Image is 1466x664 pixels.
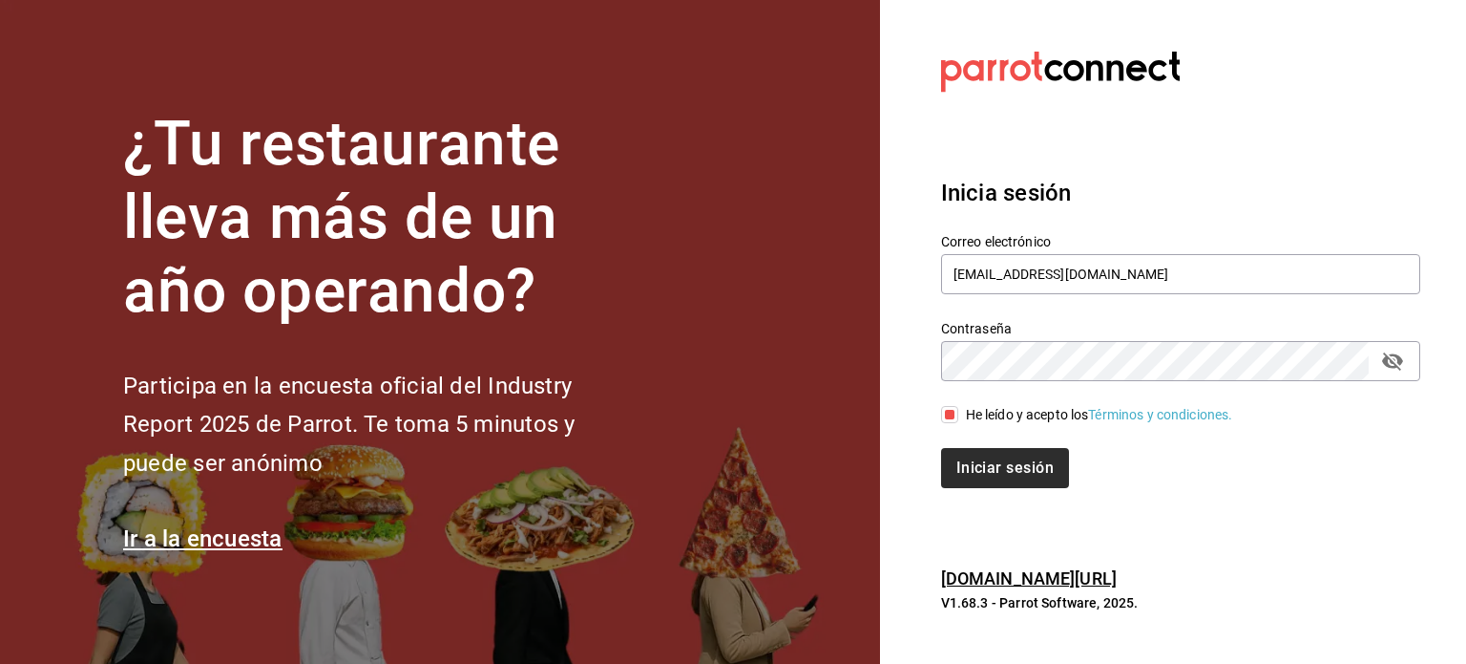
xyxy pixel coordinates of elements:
[941,448,1069,488] button: Iniciar sesión
[1088,407,1232,422] a: Términos y condiciones.
[941,235,1420,248] label: Correo electrónico
[941,254,1420,294] input: Ingresa tu correo electrónico
[941,322,1420,335] label: Contraseña
[941,176,1420,210] h3: Inicia sesión
[123,367,639,483] h2: Participa en la encuesta oficial del Industry Report 2025 de Parrot. Te toma 5 minutos y puede se...
[123,525,283,552] a: Ir a la encuesta
[941,593,1420,612] p: V1.68.3 - Parrot Software, 2025.
[123,108,639,328] h1: ¿Tu restaurante lleva más de un año operando?
[1376,345,1409,377] button: passwordField
[966,405,1233,425] div: He leído y acepto los
[941,568,1117,589] a: [DOMAIN_NAME][URL]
